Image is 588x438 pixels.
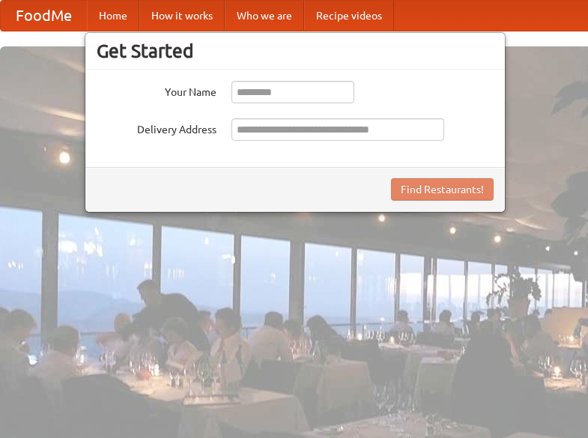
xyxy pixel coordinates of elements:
[391,178,494,201] button: Find Restaurants!
[139,1,225,31] a: How it works
[97,118,216,137] label: Delivery Address
[1,1,87,31] a: FoodMe
[87,1,139,31] a: Home
[225,1,304,31] a: Who we are
[97,81,216,100] label: Your Name
[97,40,494,62] h3: Get Started
[304,1,394,31] a: Recipe videos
